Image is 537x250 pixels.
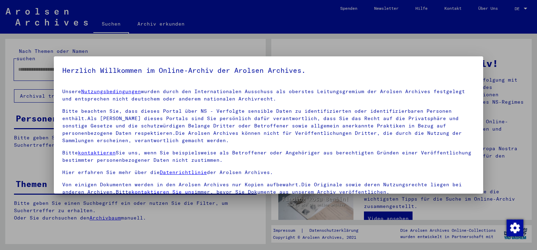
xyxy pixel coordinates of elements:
p: Hier erfahren Sie mehr über die der Arolsen Archives. [62,169,475,176]
a: kontaktieren [78,150,116,156]
p: Von einigen Dokumenten werden in den Arolsen Archives nur Kopien aufbewahrt.Die Originale sowie d... [62,181,475,196]
a: kontaktieren Sie uns [131,189,194,195]
a: Datenrichtlinie [160,169,207,175]
p: Unsere wurden durch den Internationalen Ausschuss als oberstes Leitungsgremium der Arolsen Archiv... [62,88,475,103]
a: Nutzungsbedingungen [81,88,141,95]
p: Bitte beachten Sie, dass dieses Portal über NS - Verfolgte sensible Daten zu identifizierten oder... [62,107,475,144]
img: Zustimmung ändern [507,220,523,236]
h5: Herzlich Willkommen im Online-Archiv der Arolsen Archives. [62,65,475,76]
p: Bitte Sie uns, wenn Sie beispielsweise als Betroffener oder Angehöriger aus berechtigten Gründen ... [62,149,475,164]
